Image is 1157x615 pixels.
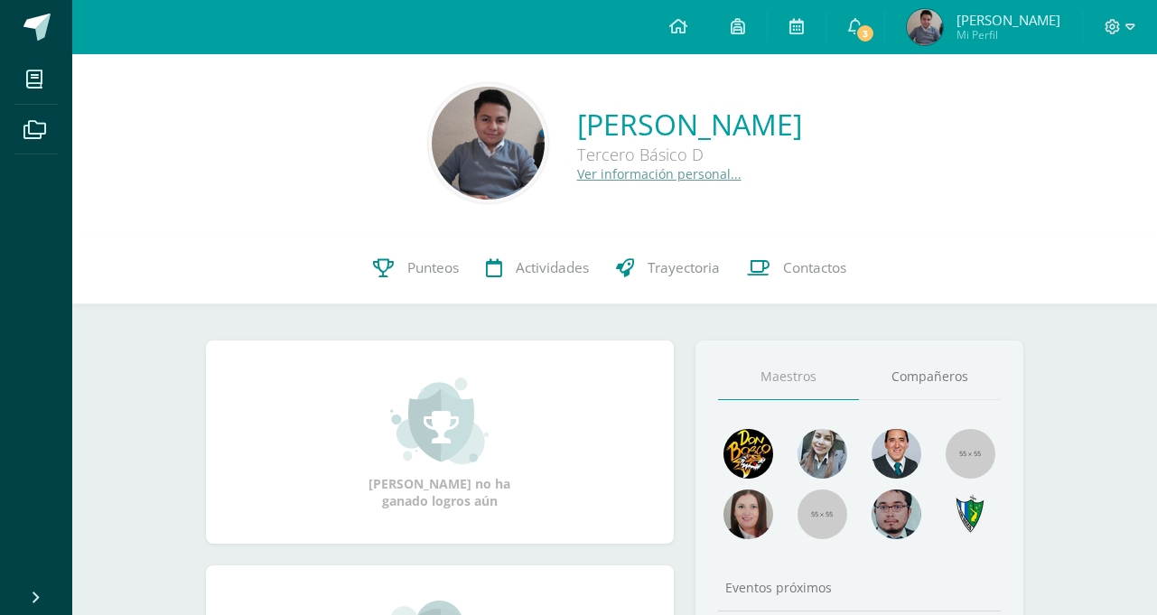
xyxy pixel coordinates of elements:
[472,232,602,304] a: Actividades
[723,429,773,479] img: 29fc2a48271e3f3676cb2cb292ff2552.png
[872,429,921,479] img: eec80b72a0218df6e1b0c014193c2b59.png
[407,258,459,277] span: Punteos
[577,144,802,165] div: Tercero Básico D
[956,27,1060,42] span: Mi Perfil
[390,376,489,466] img: achievement_small.png
[577,105,802,144] a: [PERSON_NAME]
[577,165,742,182] a: Ver información personal...
[798,429,847,479] img: 45bd7986b8947ad7e5894cbc9b781108.png
[946,489,995,539] img: 7cab5f6743d087d6deff47ee2e57ce0d.png
[648,258,720,277] span: Trayectoria
[872,489,921,539] img: d0e54f245e8330cebada5b5b95708334.png
[956,11,1060,29] span: [PERSON_NAME]
[718,579,1001,596] div: Eventos próximos
[855,23,875,43] span: 3
[432,87,545,200] img: bd2c7389ad9883a3d37c4489309d550a.png
[859,354,1001,400] a: Compañeros
[733,232,860,304] a: Contactos
[946,429,995,479] img: 55x55
[350,376,530,509] div: [PERSON_NAME] no ha ganado logros aún
[359,232,472,304] a: Punteos
[783,258,846,277] span: Contactos
[718,354,860,400] a: Maestros
[602,232,733,304] a: Trayectoria
[516,258,589,277] span: Actividades
[723,489,773,539] img: 67c3d6f6ad1c930a517675cdc903f95f.png
[798,489,847,539] img: 55x55
[907,9,943,45] img: 2b9be38cc2a7780abc77197381367f85.png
